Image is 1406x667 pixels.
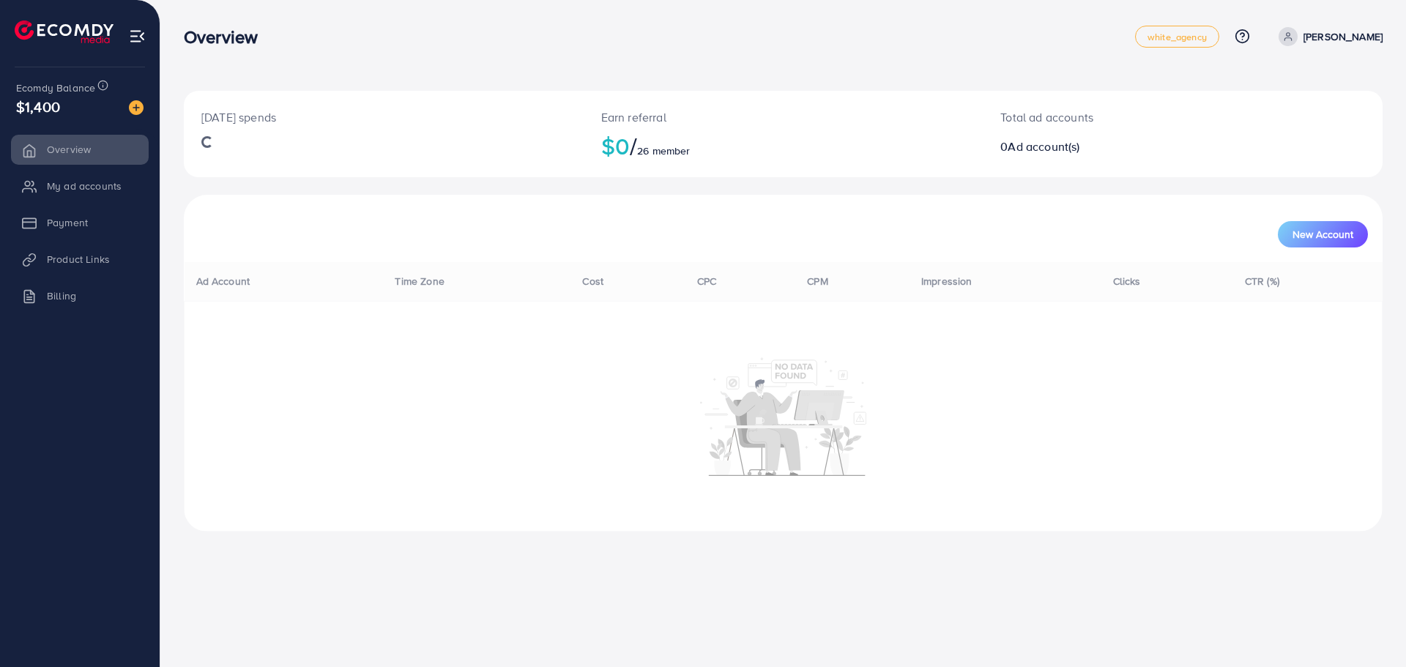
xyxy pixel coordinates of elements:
[1000,108,1265,126] p: Total ad accounts
[601,132,966,160] h2: $0
[601,108,966,126] p: Earn referral
[1148,32,1207,42] span: white_agency
[637,144,690,158] span: 26 member
[184,26,269,48] h3: Overview
[1008,138,1079,154] span: Ad account(s)
[1303,28,1383,45] p: [PERSON_NAME]
[1135,26,1219,48] a: white_agency
[16,81,95,95] span: Ecomdy Balance
[1278,221,1368,247] button: New Account
[15,21,114,43] img: logo
[1273,27,1383,46] a: [PERSON_NAME]
[201,108,566,126] p: [DATE] spends
[630,129,637,163] span: /
[129,100,144,115] img: image
[16,96,60,117] span: $1,400
[1000,140,1265,154] h2: 0
[129,28,146,45] img: menu
[1292,229,1353,239] span: New Account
